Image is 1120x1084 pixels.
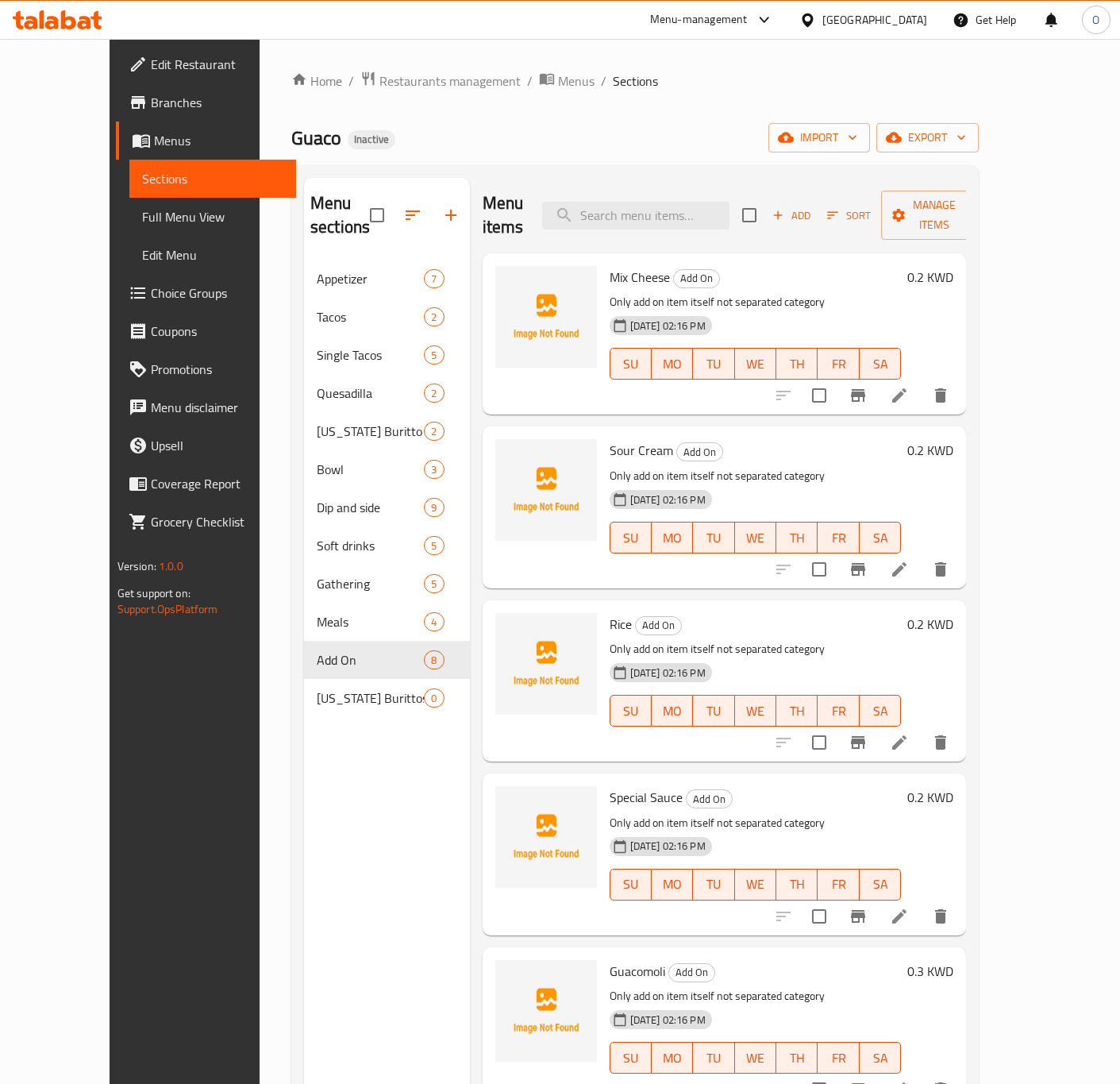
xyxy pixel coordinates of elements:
[317,269,424,288] span: Appetizer
[610,813,902,833] p: Only add on item itself not separated category
[866,700,895,723] span: SA
[699,353,728,376] span: TU
[783,527,811,550] span: TH
[425,538,443,554] span: 5
[839,723,877,762] button: Branch-specific-item
[824,1047,853,1070] span: FR
[495,613,597,715] img: Rice
[783,873,811,896] span: TH
[142,245,284,264] span: Edit Menu
[425,386,443,401] span: 2
[766,203,817,228] button: Add
[116,426,297,465] a: Upsell
[425,272,443,287] span: 7
[741,1047,770,1070] span: WE
[770,206,813,225] span: Add
[781,128,857,148] span: import
[424,345,444,365] div: items
[617,700,645,723] span: SU
[860,522,901,554] button: SA
[677,443,722,461] span: Add On
[610,348,652,380] button: SU
[768,123,870,152] button: import
[652,1042,693,1074] button: MO
[818,1042,859,1074] button: FR
[866,527,895,550] span: SA
[317,498,424,517] span: Dip and side
[907,266,953,288] h6: 0.2 KWD
[922,376,960,415] button: delete
[558,71,595,91] span: Menus
[425,615,443,630] span: 4
[425,348,443,363] span: 5
[735,348,776,380] button: WE
[317,650,424,669] span: Add On
[425,653,443,668] span: 8
[636,616,681,635] span: Add On
[151,474,284,493] span: Coverage Report
[425,310,443,325] span: 2
[699,873,728,896] span: TU
[907,439,953,461] h6: 0.2 KWD
[151,398,284,417] span: Menu disclaimer
[658,1047,687,1070] span: MO
[610,695,652,727] button: SU
[424,498,444,517] div: items
[876,123,979,152] button: export
[116,122,297,160] a: Menus
[699,527,728,550] span: TU
[117,583,191,604] span: Get support on:
[907,786,953,808] h6: 0.2 KWD
[922,897,960,935] button: delete
[922,723,960,762] button: delete
[129,198,297,236] a: Full Menu View
[317,307,424,326] span: Tacos
[116,503,297,541] a: Grocery Checklist
[317,574,424,593] span: Gathering
[783,1047,811,1070] span: TH
[304,565,470,603] div: Gathering5
[881,191,987,240] button: Manage items
[424,460,444,479] div: items
[652,695,693,727] button: MO
[839,550,877,588] button: Branch-specific-item
[818,522,859,554] button: FR
[483,191,524,239] h2: Menu items
[495,439,597,541] img: Sour Cream
[317,422,424,441] span: [US_STATE] Buritto
[116,83,297,122] a: Branches
[317,612,424,631] span: Meals
[652,348,693,380] button: MO
[860,348,901,380] button: SA
[304,488,470,527] div: Dip and side9
[117,599,218,619] a: Support.OpsPlatform
[425,462,443,477] span: 3
[818,869,859,901] button: FR
[676,442,723,461] div: Add On
[610,522,652,554] button: SU
[693,348,734,380] button: TU
[527,71,533,91] li: /
[304,527,470,565] div: Soft drinks5
[822,11,927,29] div: [GEOGRAPHIC_DATA]
[154,131,284,150] span: Menus
[304,260,470,298] div: Appetizer7
[610,1042,652,1074] button: SU
[291,71,342,91] a: Home
[304,641,470,679] div: Add On8
[827,206,871,225] span: Sort
[624,492,712,507] span: [DATE] 02:16 PM
[151,512,284,531] span: Grocery Checklist
[317,345,424,365] div: Single Tacos
[693,522,734,554] button: TU
[424,422,444,441] div: items
[129,160,297,198] a: Sections
[741,700,770,723] span: WE
[673,269,720,288] div: Add On
[304,253,470,723] nav: Menu sections
[151,360,284,379] span: Promotions
[624,665,712,681] span: [DATE] 02:16 PM
[610,785,683,809] span: Special Sauce
[907,960,953,982] h6: 0.3 KWD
